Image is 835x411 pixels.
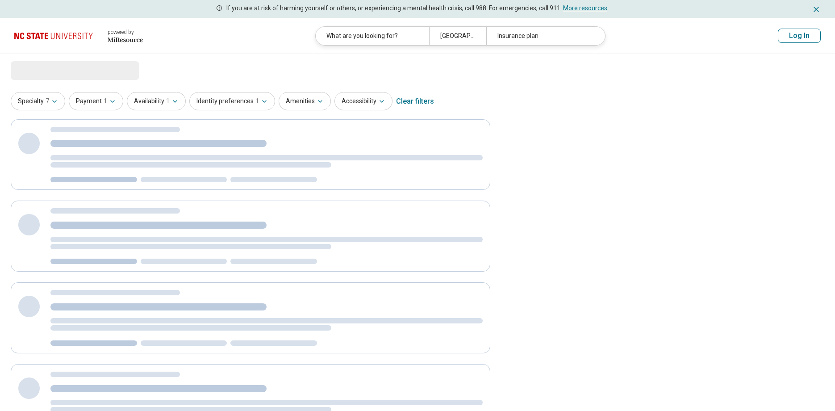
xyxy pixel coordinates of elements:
div: powered by [108,28,143,36]
button: Availability1 [127,92,186,110]
a: More resources [563,4,607,12]
div: Clear filters [396,91,434,112]
button: Identity preferences1 [189,92,275,110]
button: Log In [778,29,821,43]
span: 7 [46,96,49,106]
div: Insurance plan [486,27,600,45]
button: Amenities [279,92,331,110]
div: What are you looking for? [316,27,429,45]
span: 1 [255,96,259,106]
button: Dismiss [812,4,821,14]
span: 1 [166,96,170,106]
span: Loading... [11,61,86,79]
button: Accessibility [334,92,392,110]
button: Payment1 [69,92,123,110]
p: If you are at risk of harming yourself or others, or experiencing a mental health crisis, call 98... [226,4,607,13]
img: North Carolina State University [14,25,96,46]
span: 1 [104,96,107,106]
div: [GEOGRAPHIC_DATA], [GEOGRAPHIC_DATA] [429,27,486,45]
a: North Carolina State University powered by [14,25,143,46]
button: Specialty7 [11,92,65,110]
